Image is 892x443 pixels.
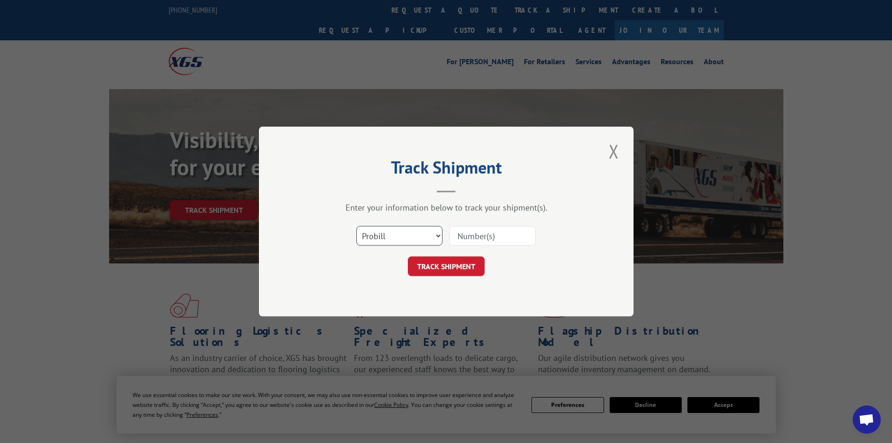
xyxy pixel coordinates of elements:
input: Number(s) [450,226,536,246]
button: Close modal [606,138,622,164]
h2: Track Shipment [306,161,587,179]
button: TRACK SHIPMENT [408,256,485,276]
div: Enter your information below to track your shipment(s). [306,202,587,213]
a: Open chat [853,405,881,434]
